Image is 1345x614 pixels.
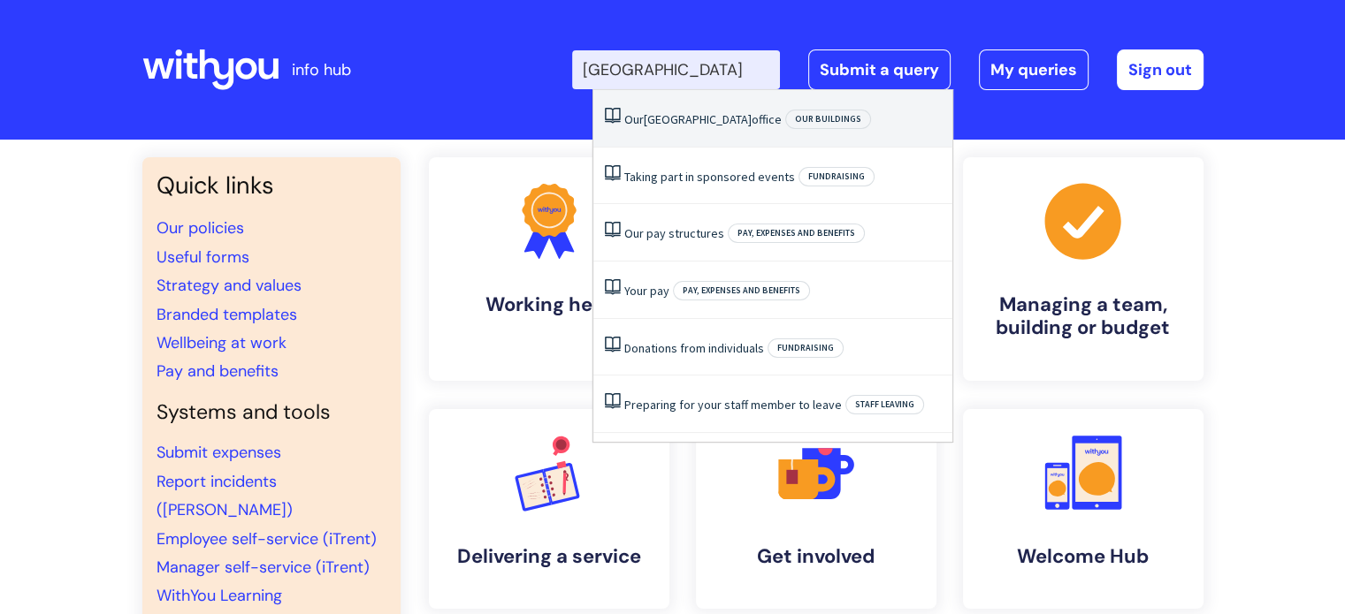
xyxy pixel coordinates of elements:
[624,340,764,356] a: Donations from individuals
[808,49,951,90] a: Submit a query
[292,56,351,84] p: info hub
[429,157,669,381] a: Working here
[673,281,810,300] span: Pay, expenses and benefits
[157,442,281,463] a: Submit expenses
[728,224,865,243] span: Pay, expenses and benefits
[845,395,924,414] span: Staff leaving
[624,169,795,185] a: Taking part in sponsored events
[799,167,875,186] span: Fundraising
[1117,49,1204,90] a: Sign out
[624,397,842,413] a: Preparing for your staff member to leave
[710,545,922,568] h4: Get involved
[157,360,279,382] a: Pay and benefits
[644,111,752,127] span: [GEOGRAPHIC_DATA]
[157,275,302,296] a: Strategy and values
[157,304,297,325] a: Branded templates
[157,400,386,425] h4: Systems and tools
[572,49,1204,90] div: | -
[443,293,655,316] h4: Working here
[157,471,293,520] a: Report incidents ([PERSON_NAME])
[624,283,669,299] a: Your pay
[979,49,1089,90] a: My queries
[977,545,1189,568] h4: Welcome Hub
[157,528,377,550] a: Employee self-service (iTrent)
[157,557,370,578] a: Manager self-service (iTrent)
[429,409,669,609] a: Delivering a service
[624,225,724,241] a: Our pay structures
[157,332,287,353] a: Wellbeing at work
[157,246,249,268] a: Useful forms
[157,585,282,606] a: WithYou Learning
[696,409,936,609] a: Get involved
[157,171,386,200] h3: Quick links
[785,110,871,129] span: Our buildings
[157,217,244,239] a: Our policies
[963,409,1204,609] a: Welcome Hub
[768,338,844,358] span: Fundraising
[443,545,655,568] h4: Delivering a service
[624,111,782,127] a: Our[GEOGRAPHIC_DATA]office
[963,157,1204,381] a: Managing a team, building or budget
[572,50,780,89] input: Search
[977,293,1189,340] h4: Managing a team, building or budget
